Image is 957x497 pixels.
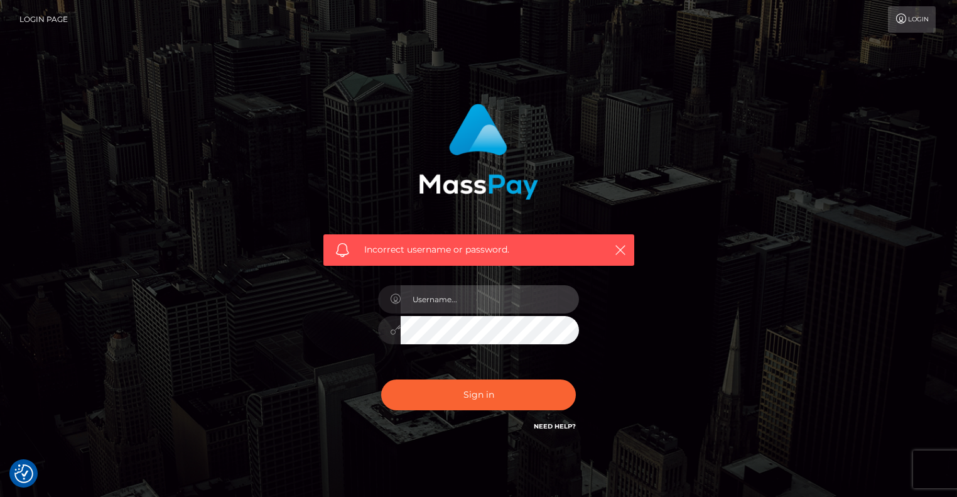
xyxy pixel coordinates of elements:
[381,380,576,410] button: Sign in
[364,243,593,256] span: Incorrect username or password.
[401,285,579,314] input: Username...
[19,6,68,33] a: Login Page
[888,6,936,33] a: Login
[14,464,33,483] button: Consent Preferences
[14,464,33,483] img: Revisit consent button
[419,104,538,200] img: MassPay Login
[534,422,576,430] a: Need Help?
